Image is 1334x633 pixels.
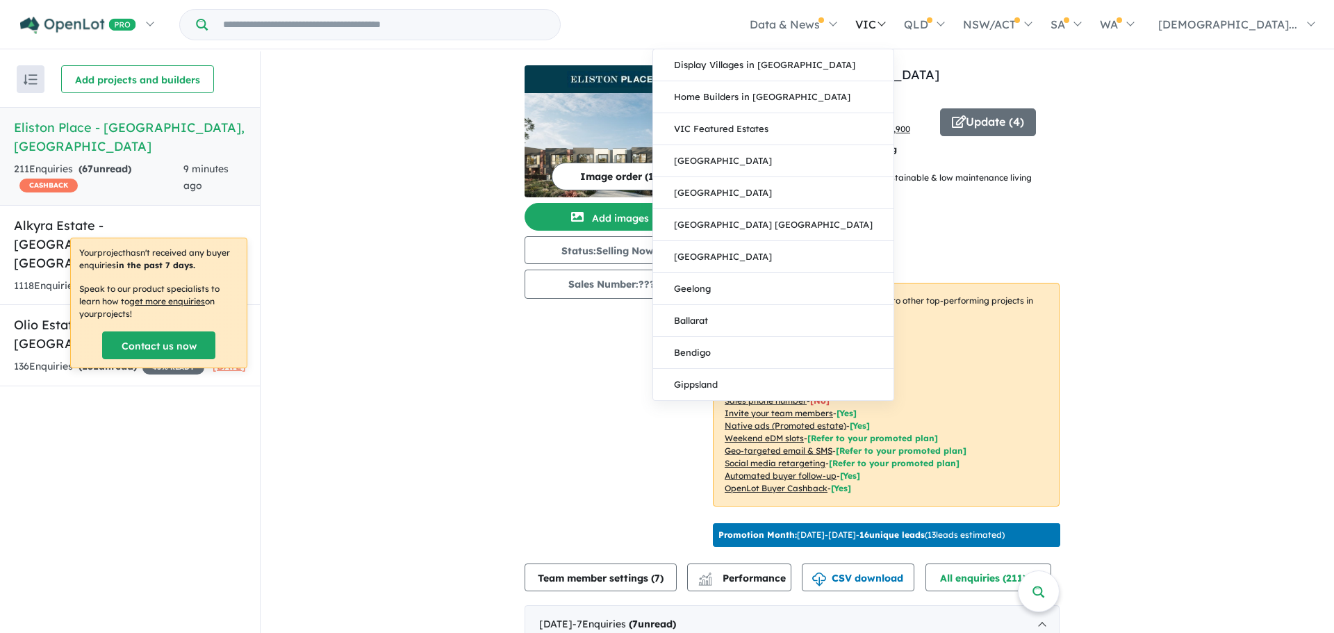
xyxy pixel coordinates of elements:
a: [GEOGRAPHIC_DATA] [653,177,894,209]
a: [GEOGRAPHIC_DATA] [653,145,894,177]
a: [GEOGRAPHIC_DATA] [GEOGRAPHIC_DATA] [653,209,894,241]
a: Geelong [653,273,894,305]
a: VIC Featured Estates [653,113,894,145]
a: Home Builders in [GEOGRAPHIC_DATA] [653,81,894,113]
a: Gippsland [653,369,894,400]
a: Display Villages in [GEOGRAPHIC_DATA] [653,49,894,81]
a: Bendigo [653,337,894,369]
a: Ballarat [653,305,894,337]
span: [DEMOGRAPHIC_DATA]... [1158,17,1297,31]
a: [GEOGRAPHIC_DATA] [653,241,894,273]
input: Try estate name, suburb, builder or developer [211,10,557,40]
img: Openlot PRO Logo White [20,17,136,34]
